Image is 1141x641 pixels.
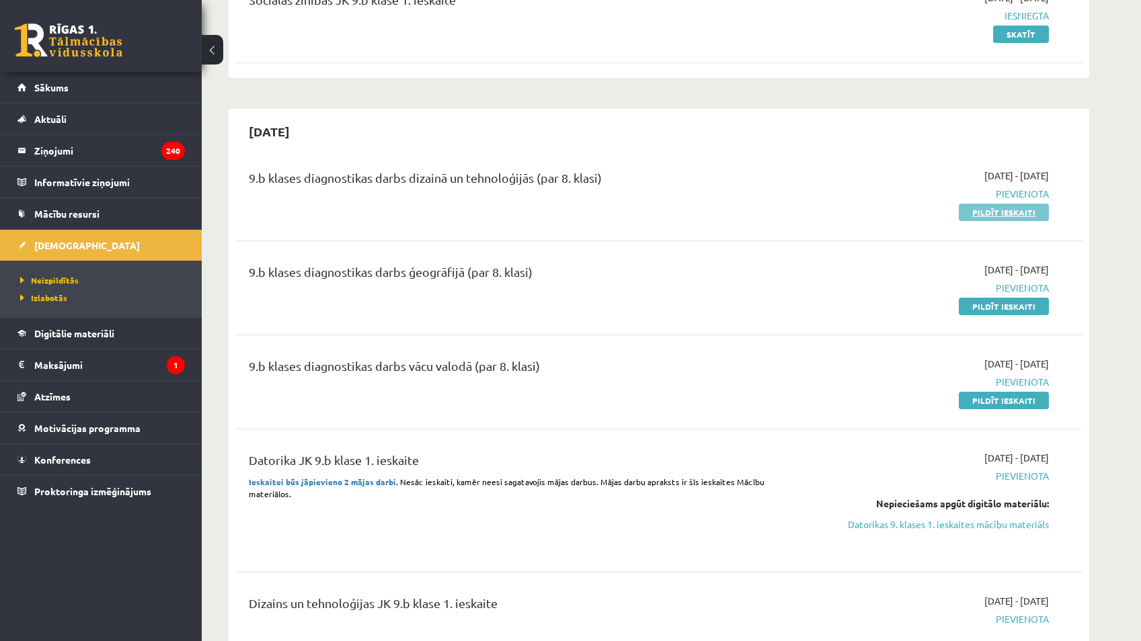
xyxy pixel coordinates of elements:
a: [DEMOGRAPHIC_DATA] [17,230,185,261]
span: Sākums [34,81,69,93]
a: Ziņojumi240 [17,135,185,166]
a: Rīgas 1. Tālmācības vidusskola [15,24,122,57]
span: Iesniegta [795,9,1049,23]
legend: Maksājumi [34,349,185,380]
div: Nepieciešams apgūt digitālo materiālu: [795,497,1049,511]
span: Atzīmes [34,390,71,402]
a: Motivācijas programma [17,413,185,443]
span: [DATE] - [DATE] [984,451,1049,465]
a: Pildīt ieskaiti [959,298,1049,315]
span: Motivācijas programma [34,422,141,434]
a: Proktoringa izmēģinājums [17,476,185,507]
a: Skatīt [993,26,1049,43]
span: Pievienota [795,612,1049,626]
span: [DATE] - [DATE] [984,169,1049,183]
span: Aktuāli [34,113,67,125]
span: Pievienota [795,281,1049,295]
legend: Informatīvie ziņojumi [34,167,185,198]
span: Digitālie materiāli [34,327,114,339]
a: Atzīmes [17,381,185,412]
span: Izlabotās [20,292,67,303]
div: 9.b klases diagnostikas darbs dizainā un tehnoloģijās (par 8. klasi) [249,169,775,194]
span: [DATE] - [DATE] [984,357,1049,371]
span: [DATE] - [DATE] [984,263,1049,277]
span: [DEMOGRAPHIC_DATA] [34,239,140,251]
span: Pievienota [795,375,1049,389]
span: Pievienota [795,187,1049,201]
a: Sākums [17,72,185,103]
span: Mācību resursi [34,208,100,220]
div: 9.b klases diagnostikas darbs ģeogrāfijā (par 8. klasi) [249,263,775,288]
span: . Nesāc ieskaiti, kamēr neesi sagatavojis mājas darbus. Mājas darbu apraksts ir šīs ieskaites Māc... [249,476,764,499]
span: Pievienota [795,469,1049,483]
legend: Ziņojumi [34,135,185,166]
i: 240 [161,142,185,160]
a: Izlabotās [20,292,188,304]
a: Digitālie materiāli [17,318,185,349]
span: Proktoringa izmēģinājums [34,485,151,497]
span: Neizpildītās [20,275,79,286]
h2: [DATE] [235,116,303,147]
a: Maksājumi1 [17,349,185,380]
div: Dizains un tehnoloģijas JK 9.b klase 1. ieskaite [249,594,775,619]
a: Konferences [17,444,185,475]
a: Aktuāli [17,103,185,134]
a: Datorikas 9. klases 1. ieskaites mācību materiāls [795,517,1049,531]
span: Konferences [34,454,91,466]
a: Pildīt ieskaiti [959,204,1049,221]
a: Neizpildītās [20,274,188,286]
span: [DATE] - [DATE] [984,594,1049,608]
a: Informatīvie ziņojumi [17,167,185,198]
i: 1 [167,356,185,374]
div: 9.b klases diagnostikas darbs vācu valodā (par 8. klasi) [249,357,775,382]
a: Pildīt ieskaiti [959,392,1049,409]
a: Mācību resursi [17,198,185,229]
strong: Ieskaitei būs jāpievieno 2 mājas darbi [249,476,396,487]
div: Datorika JK 9.b klase 1. ieskaite [249,451,775,476]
